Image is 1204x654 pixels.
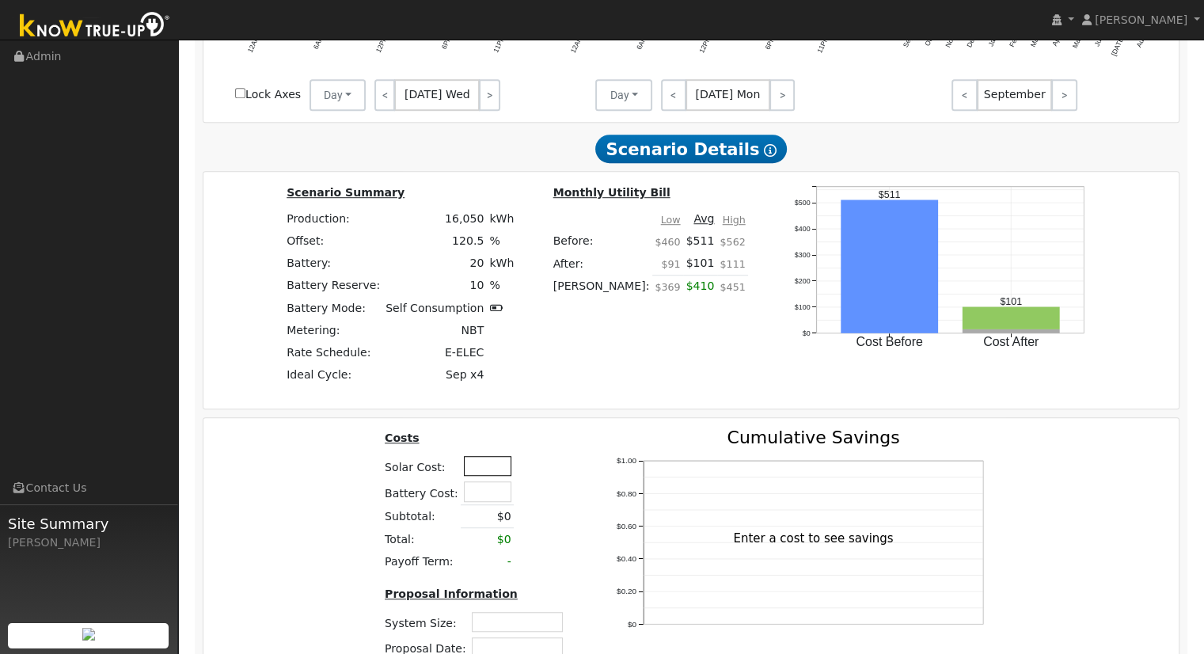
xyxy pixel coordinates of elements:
[284,275,383,297] td: Battery Reserve:
[383,319,487,341] td: NBT
[1008,35,1020,49] text: Feb
[284,297,383,319] td: Battery Mode:
[963,307,1060,329] rect: onclick=""
[769,79,795,111] a: >
[986,35,998,48] text: Jan
[461,528,514,551] td: $0
[284,341,383,363] td: Rate Schedule:
[617,522,636,530] text: $0.60
[553,186,670,199] u: Monthly Utility Bill
[374,35,389,55] text: 12PM
[1135,35,1148,49] text: Aug
[661,214,681,226] u: Low
[686,79,770,111] span: [DATE] Mon
[479,79,500,111] a: >
[507,555,511,568] span: -
[795,303,811,311] text: $100
[856,335,924,348] text: Cost Before
[841,200,939,333] rect: onclick=""
[284,230,383,253] td: Offset:
[440,35,454,51] text: 6PM
[487,275,517,297] td: %
[383,341,487,363] td: E-ELEC
[235,86,301,103] label: Lock Axes
[235,88,245,98] input: Lock Axes
[487,207,517,230] td: kWh
[1029,35,1041,49] text: Mar
[461,505,514,528] td: $0
[383,207,487,230] td: 16,050
[487,253,517,275] td: kWh
[617,489,636,497] text: $0.80
[617,554,636,563] text: $0.40
[382,505,461,528] td: Subtotal:
[284,253,383,275] td: Battery:
[374,79,396,111] a: <
[683,275,717,306] td: $410
[595,79,652,111] button: Day
[82,628,95,641] img: retrieve
[382,454,461,479] td: Solar Cost:
[1110,35,1126,58] text: [DATE]
[310,79,367,111] button: Day
[652,275,683,306] td: $369
[487,230,517,253] td: %
[394,79,480,111] span: [DATE] Wed
[795,251,811,259] text: $300
[550,275,652,306] td: [PERSON_NAME]:
[764,144,777,157] i: Show Help
[977,79,1052,111] span: September
[1095,13,1187,26] span: [PERSON_NAME]
[983,335,1039,348] text: Cost After
[727,428,900,447] text: Cumulative Savings
[385,587,518,600] u: Proposal Information
[683,253,717,276] td: $101
[693,212,714,225] u: Avg
[492,35,507,55] text: 11PM
[723,214,746,226] u: High
[550,253,652,276] td: After:
[617,456,636,465] text: $1.00
[284,207,383,230] td: Production:
[284,363,383,386] td: Ideal Cycle:
[550,230,652,253] td: Before:
[383,230,487,253] td: 120.5
[383,297,487,319] td: Self Consumption
[446,368,484,381] span: Sep x4
[12,9,178,44] img: Know True-Up
[383,253,487,275] td: 20
[8,534,169,551] div: [PERSON_NAME]
[652,253,683,276] td: $91
[965,34,978,49] text: Dec
[803,329,811,337] text: $0
[1050,35,1062,48] text: Apr
[717,275,748,306] td: $451
[8,513,169,534] span: Site Summary
[795,199,811,207] text: $500
[382,550,461,572] td: Payoff Term:
[795,277,811,285] text: $200
[382,528,461,551] td: Total:
[311,35,325,51] text: 6AM
[1001,296,1023,307] text: $101
[944,34,956,49] text: Nov
[697,35,712,55] text: 12PM
[652,230,683,253] td: $460
[763,35,777,51] text: 6PM
[1071,34,1084,50] text: May
[717,253,748,276] td: $111
[902,35,914,49] text: Sep
[383,275,487,297] td: 10
[717,230,748,253] td: $562
[245,35,260,55] text: 12AM
[683,230,717,253] td: $511
[661,79,686,111] a: <
[617,587,636,595] text: $0.20
[382,479,461,505] td: Battery Cost:
[1093,35,1105,48] text: Jun
[879,189,901,200] text: $511
[951,79,978,111] a: <
[628,620,637,629] text: $0
[595,135,787,163] span: Scenario Details
[284,319,383,341] td: Metering:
